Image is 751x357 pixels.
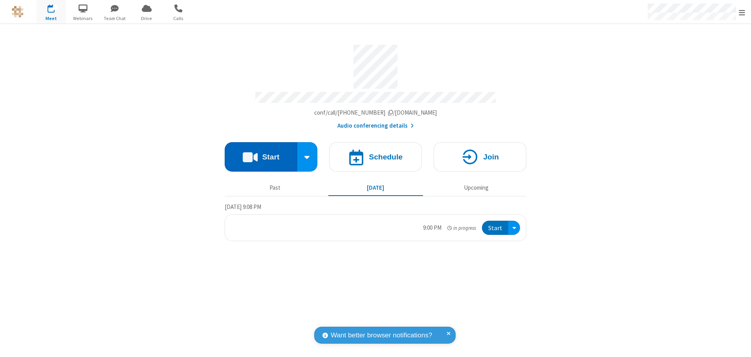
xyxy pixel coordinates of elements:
[262,153,279,161] h4: Start
[297,142,318,172] div: Start conference options
[68,15,98,22] span: Webinars
[331,330,432,341] span: Want better browser notifications?
[314,108,437,117] button: Copy my meeting room linkCopy my meeting room link
[53,4,58,10] div: 1
[225,202,526,242] section: Today's Meetings
[482,221,508,235] button: Start
[12,6,24,18] img: QA Selenium DO NOT DELETE OR CHANGE
[164,15,193,22] span: Calls
[225,142,297,172] button: Start
[423,223,441,233] div: 9:00 PM
[225,203,261,211] span: [DATE] 9:08 PM
[337,121,414,130] button: Audio conferencing details
[225,39,526,130] section: Account details
[329,142,422,172] button: Schedule
[434,142,526,172] button: Join
[429,180,524,195] button: Upcoming
[369,153,403,161] h4: Schedule
[37,15,66,22] span: Meet
[483,153,499,161] h4: Join
[228,180,322,195] button: Past
[100,15,130,22] span: Team Chat
[132,15,161,22] span: Drive
[328,180,423,195] button: [DATE]
[508,221,520,235] div: Open menu
[447,224,476,232] em: in progress
[314,109,437,116] span: Copy my meeting room link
